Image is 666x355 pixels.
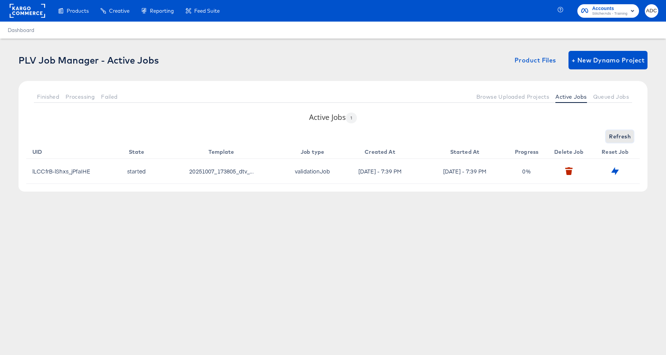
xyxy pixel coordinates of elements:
[194,8,220,14] span: Feed Suite
[26,159,119,183] td: lLCCfrB-lShxs_jPfaIHE
[648,7,655,15] span: ADC
[593,94,629,100] span: Queued Jobs
[289,143,339,159] th: Job type
[645,4,658,18] button: ADC
[606,130,634,143] button: Refresh
[67,8,89,14] span: Products
[555,94,587,100] span: Active Jobs
[476,94,550,100] span: Browse Uploaded Projects
[101,94,118,100] span: Failed
[119,143,157,159] th: State
[189,167,253,175] span: 20251007_173805_dtv_svod_activate_frgk2x.aep
[424,159,509,183] td: [DATE] - 7:39 PM
[150,8,174,14] span: Reporting
[8,27,34,33] a: Dashboard
[592,11,627,17] span: StitcherAds - Training
[577,4,639,18] button: AccountsStitcherAds - Training
[37,94,59,100] span: Finished
[289,159,339,183] td: validationJob
[592,5,627,13] span: Accounts
[609,132,631,141] span: Refresh
[594,143,640,159] th: Reset Job
[568,51,647,69] button: + New Dynamo Project
[339,159,424,183] td: [DATE] - 7:39 PM
[18,55,159,66] div: PLV Job Manager - Active Jobs
[424,143,509,159] th: Started At
[339,143,424,159] th: Created At
[515,55,556,66] span: Product Files
[509,159,547,183] td: 0 %
[572,55,644,66] span: + New Dynamo Project
[109,8,129,14] span: Creative
[509,143,547,159] th: Progress
[309,112,357,123] h3: Active Jobs
[119,159,157,183] td: started
[26,143,119,159] th: UID
[346,115,357,121] span: 1
[66,94,95,100] span: Processing
[511,51,559,69] button: Product Files
[157,143,289,159] th: Template
[547,143,594,159] th: Delete Job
